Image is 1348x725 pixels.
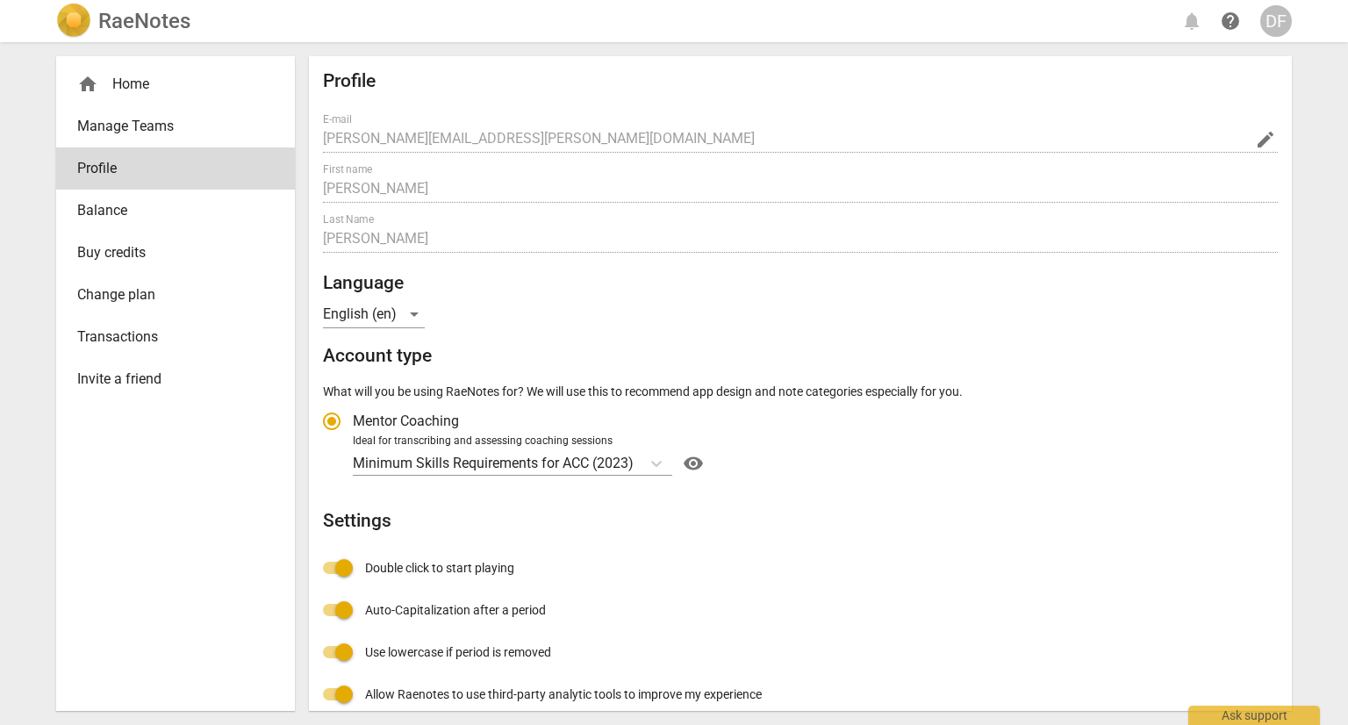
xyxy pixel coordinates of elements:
[323,300,425,328] div: English (en)
[77,369,260,390] span: Invite a friend
[1215,5,1246,37] a: Help
[98,9,190,33] h2: RaeNotes
[1188,706,1320,725] div: Ask support
[323,400,1278,477] div: Account type
[56,63,295,105] div: Home
[679,453,707,474] span: visibility
[77,74,260,95] div: Home
[323,114,352,125] label: E-mail
[323,70,1278,92] h2: Profile
[77,242,260,263] span: Buy credits
[323,164,372,175] label: First name
[56,4,91,39] img: Logo
[365,643,551,662] span: Use lowercase if period is removed
[77,200,260,221] span: Balance
[1220,11,1241,32] span: help
[679,449,707,477] button: Help
[56,4,190,39] a: LogoRaeNotes
[365,686,762,704] span: Allow Raenotes to use third-party analytic tools to improve my experience
[365,559,514,578] span: Double click to start playing
[1260,5,1292,37] button: DF
[323,272,1278,294] h2: Language
[56,232,295,274] a: Buy credits
[56,105,295,147] a: Manage Teams
[56,316,295,358] a: Transactions
[635,455,639,471] input: Ideal for transcribing and assessing coaching sessionsMinimum Skills Requirements for ACC (2023)Help
[77,327,260,348] span: Transactions
[323,383,1278,401] p: What will you be using RaeNotes for? We will use this to recommend app design and note categories...
[365,601,546,620] span: Auto-Capitalization after a period
[77,284,260,305] span: Change plan
[353,434,1273,449] div: Ideal for transcribing and assessing coaching sessions
[56,274,295,316] a: Change plan
[1255,129,1276,150] span: edit
[323,345,1278,367] h2: Account type
[77,116,260,137] span: Manage Teams
[77,74,98,95] span: home
[56,358,295,400] a: Invite a friend
[323,214,374,225] label: Last Name
[353,411,459,431] span: Mentor Coaching
[672,449,707,477] a: Help
[56,190,295,232] a: Balance
[1253,127,1278,152] button: Change Email
[77,158,260,179] span: Profile
[56,147,295,190] a: Profile
[353,453,634,473] p: Minimum Skills Requirements for ACC (2023)
[323,510,1278,532] h2: Settings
